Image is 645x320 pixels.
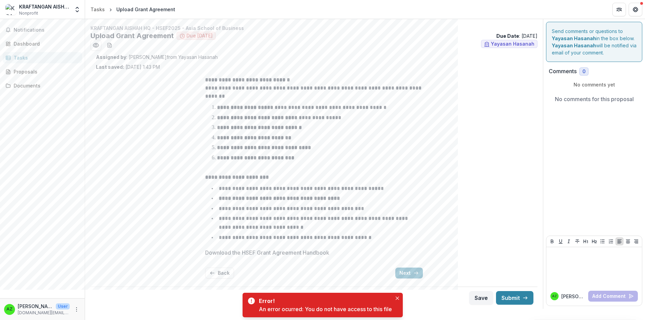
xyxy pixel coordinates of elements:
[18,303,53,310] p: [PERSON_NAME]
[588,291,638,302] button: Add Comment
[496,32,537,39] p: : [DATE]
[573,237,581,245] button: Strike
[395,268,423,278] button: Next
[496,33,519,39] strong: Due Date
[548,237,556,245] button: Bold
[14,54,77,61] div: Tasks
[56,303,70,309] p: User
[96,63,160,70] p: [DATE] 1:43 PM
[14,27,79,33] span: Notifications
[259,305,392,313] div: An error ocurred: You do not have access to this file
[5,4,16,15] img: KRAFTANGAN AISHAH HQ
[3,66,82,77] a: Proposals
[561,293,585,300] p: [PERSON_NAME]
[3,38,82,49] a: Dashboard
[393,294,401,302] button: Close
[3,25,82,35] button: Notifications
[582,69,585,75] span: 0
[632,237,640,245] button: Align Right
[612,3,626,16] button: Partners
[552,35,596,41] strong: Yayasan Hasanah
[14,82,77,89] div: Documents
[88,4,178,14] nav: breadcrumb
[96,64,124,70] strong: Last saved:
[19,3,70,10] div: KRAFTANGAN AISHAH HQ
[90,25,537,32] p: KRAFTANGAN AISHAH HQ - HSEF2025 - Asia School of Business
[590,237,598,245] button: Heading 2
[18,310,70,316] p: [DOMAIN_NAME][EMAIL_ADDRESS][DOMAIN_NAME]
[88,4,107,14] a: Tasks
[14,40,77,47] div: Dashboard
[205,249,329,257] p: Download the HSEF Grant Agreement Handbook
[72,305,81,314] button: More
[555,95,634,103] p: No comments for this proposal
[629,3,642,16] button: Get Help
[552,43,596,48] strong: Yayasan Hasanah
[19,10,38,16] span: Nonprofit
[205,268,234,278] button: Back
[552,294,557,298] div: Aishah ZA
[582,237,590,245] button: Heading 1
[186,33,213,39] span: Due [DATE]
[72,3,82,16] button: Open entity switcher
[557,237,565,245] button: Underline
[615,237,624,245] button: Align Left
[96,53,532,61] p: : [PERSON_NAME] from Yayasan Hasanah
[259,297,389,305] div: Error!
[14,68,77,75] div: Proposals
[116,6,175,13] div: Upload Grant Agreement
[598,237,607,245] button: Bullet List
[491,41,534,47] span: Yayasan Hasanah
[469,291,493,305] button: Save
[6,307,13,311] div: Aishah ZA
[90,6,105,13] div: Tasks
[3,52,82,63] a: Tasks
[90,40,101,51] button: Preview 8c1b7081-c4a9-470e-b2a7-06f272855a3c.pdf
[549,68,577,75] h2: Comments
[96,54,126,60] strong: Assigned by
[549,81,640,88] p: No comments yet
[3,80,82,91] a: Documents
[546,22,642,62] div: Send comments or questions to in the box below. will be notified via email of your comment.
[607,237,615,245] button: Ordered List
[496,291,533,305] button: Submit
[90,32,174,40] h2: Upload Grant Agreement
[624,237,632,245] button: Align Center
[565,237,573,245] button: Italicize
[104,40,115,51] button: download-word-button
